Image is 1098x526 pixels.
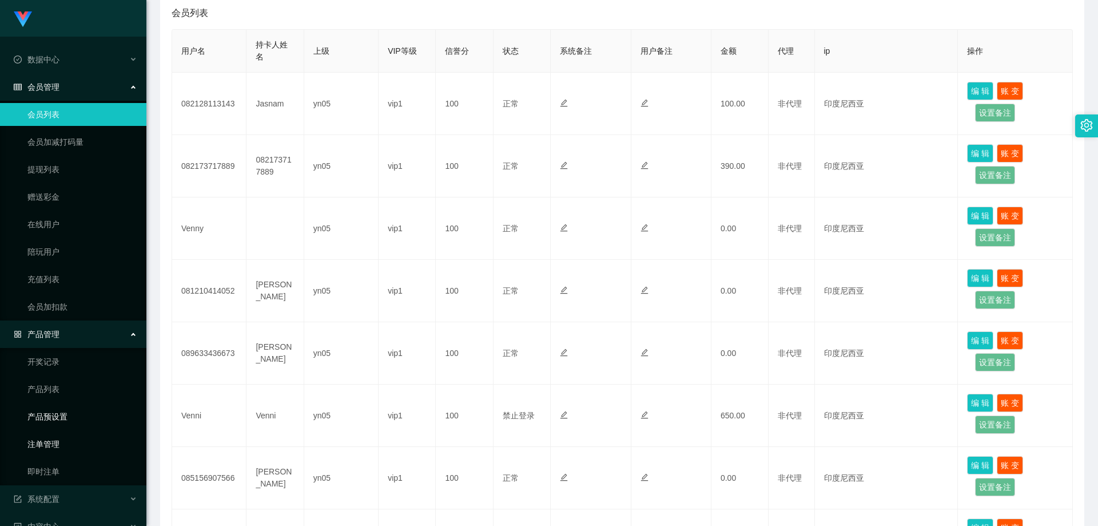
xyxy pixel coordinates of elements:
td: 100 [436,135,493,197]
span: 上级 [313,46,329,56]
button: 编 辑 [967,82,993,100]
button: 账 变 [997,394,1023,412]
span: 非代理 [778,161,802,171]
i: 图标: form [14,495,22,503]
a: 赠送彩金 [27,185,137,208]
i: 图标: edit [560,224,568,232]
td: 100 [436,197,493,260]
a: 会员加减打码量 [27,130,137,153]
td: 100.00 [711,73,769,135]
span: 非代理 [778,473,802,483]
a: 充值列表 [27,268,137,291]
span: 非代理 [778,224,802,233]
button: 账 变 [997,144,1023,163]
span: 数据中心 [14,55,59,64]
td: 082173717889 [246,135,304,197]
button: 设置备注 [975,228,1015,247]
span: 代理 [778,46,794,56]
td: 082128113143 [172,73,246,135]
td: yn05 [304,260,379,322]
i: 图标: edit [560,99,568,107]
td: 650.00 [711,385,769,447]
span: 会员管理 [14,82,59,92]
span: 系统备注 [560,46,592,56]
span: 金额 [721,46,737,56]
td: 089633436673 [172,322,246,385]
td: 印度尼西亚 [815,197,958,260]
td: vip1 [379,197,436,260]
td: 081210414052 [172,260,246,322]
a: 提现列表 [27,158,137,181]
i: 图标: edit [560,286,568,294]
i: 图标: edit [640,473,649,481]
button: 设置备注 [975,166,1015,184]
td: yn05 [304,73,379,135]
a: 陪玩用户 [27,240,137,263]
span: 非代理 [778,99,802,108]
span: 正常 [503,224,519,233]
span: 非代理 [778,411,802,420]
button: 编 辑 [967,207,993,225]
td: vip1 [379,385,436,447]
td: yn05 [304,197,379,260]
td: 印度尼西亚 [815,260,958,322]
i: 图标: edit [560,161,568,169]
a: 在线用户 [27,213,137,236]
button: 编 辑 [967,144,993,163]
i: 图标: edit [640,99,649,107]
td: [PERSON_NAME] [246,447,304,509]
span: 产品管理 [14,330,59,339]
td: Jasnam [246,73,304,135]
td: 0.00 [711,447,769,509]
a: 会员加扣款 [27,295,137,318]
td: 印度尼西亚 [815,135,958,197]
td: yn05 [304,385,379,447]
i: 图标: edit [640,349,649,357]
span: 会员列表 [172,6,208,20]
td: 082173717889 [172,135,246,197]
button: 编 辑 [967,456,993,474]
td: 085156907566 [172,447,246,509]
td: 100 [436,73,493,135]
td: 印度尼西亚 [815,73,958,135]
span: 信誉分 [445,46,469,56]
span: 非代理 [778,286,802,295]
span: 系统配置 [14,495,59,504]
td: yn05 [304,135,379,197]
a: 注单管理 [27,433,137,456]
i: 图标: edit [560,473,568,481]
span: 用户备注 [640,46,673,56]
i: 图标: edit [640,224,649,232]
i: 图标: edit [640,161,649,169]
td: vip1 [379,260,436,322]
td: 印度尼西亚 [815,447,958,509]
button: 账 变 [997,269,1023,287]
td: yn05 [304,447,379,509]
span: 正常 [503,286,519,295]
td: 0.00 [711,197,769,260]
i: 图标: edit [640,286,649,294]
td: 100 [436,447,493,509]
span: 操作 [967,46,983,56]
td: 100 [436,260,493,322]
a: 即时注单 [27,460,137,483]
span: 用户名 [181,46,205,56]
i: 图标: edit [560,349,568,357]
button: 账 变 [997,456,1023,474]
i: 图标: table [14,83,22,91]
i: 图标: edit [640,411,649,419]
a: 会员列表 [27,103,137,126]
a: 产品列表 [27,378,137,401]
td: 390.00 [711,135,769,197]
td: [PERSON_NAME] [246,260,304,322]
a: 开奖记录 [27,350,137,373]
td: yn05 [304,322,379,385]
td: 100 [436,385,493,447]
button: 账 变 [997,82,1023,100]
td: 0.00 [711,322,769,385]
img: logo.9652507e.png [14,11,32,27]
td: 印度尼西亚 [815,385,958,447]
td: 0.00 [711,260,769,322]
i: 图标: setting [1080,119,1093,132]
button: 编 辑 [967,394,993,412]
